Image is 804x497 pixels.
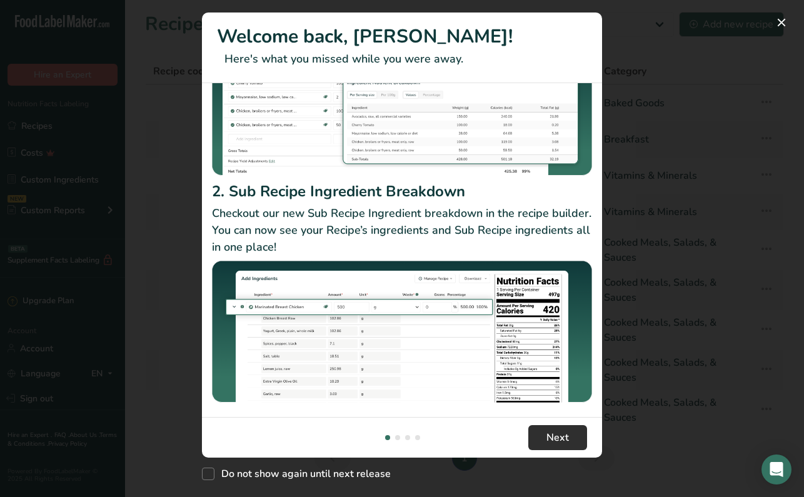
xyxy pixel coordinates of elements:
[212,180,592,203] h2: 2. Sub Recipe Ingredient Breakdown
[761,454,791,484] div: Open Intercom Messenger
[217,51,587,68] p: Here's what you missed while you were away.
[214,468,391,480] span: Do not show again until next release
[212,205,592,256] p: Checkout our new Sub Recipe Ingredient breakdown in the recipe builder. You can now see your Reci...
[546,430,569,445] span: Next
[212,34,592,176] img: Duplicate Ingredients
[528,425,587,450] button: Next
[212,261,592,403] img: Sub Recipe Ingredient Breakdown
[217,23,587,51] h1: Welcome back, [PERSON_NAME]!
